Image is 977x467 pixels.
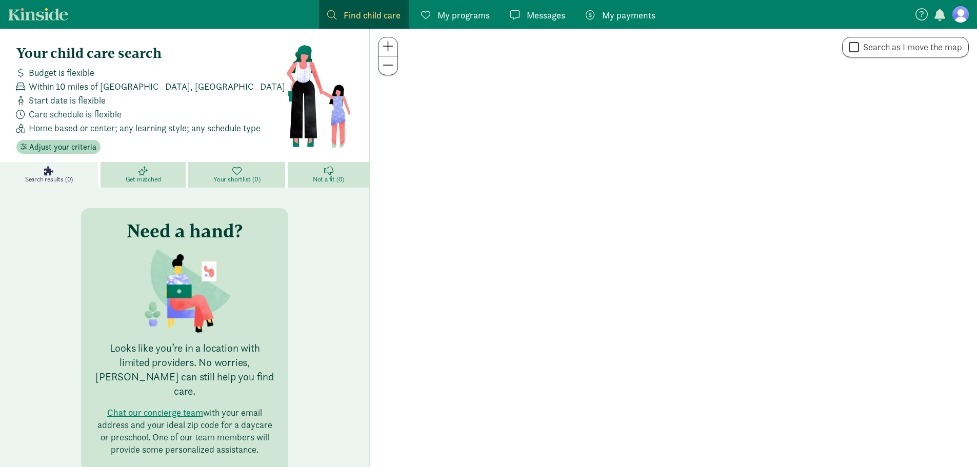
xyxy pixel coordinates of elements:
[93,341,276,398] p: Looks like you’re in a location with limited providers. No worries, [PERSON_NAME] can still help ...
[29,66,94,79] span: Budget is flexible
[127,220,243,241] h3: Need a hand?
[344,8,401,22] span: Find child care
[188,162,288,188] a: Your shortlist (0)
[25,175,73,184] span: Search results (0)
[16,140,101,154] button: Adjust your criteria
[126,175,161,184] span: Get matched
[313,175,344,184] span: Not a fit (0)
[602,8,655,22] span: My payments
[29,93,106,107] span: Start date is flexible
[213,175,260,184] span: Your shortlist (0)
[29,141,96,153] span: Adjust your criteria
[29,121,261,135] span: Home based or center; any learning style; any schedule type
[859,41,962,53] label: Search as I move the map
[29,79,285,93] span: Within 10 miles of [GEOGRAPHIC_DATA], [GEOGRAPHIC_DATA]
[437,8,490,22] span: My programs
[93,407,276,456] p: with your email address and your ideal zip code for a daycare or preschool. One of our team membe...
[8,8,68,21] a: Kinside
[107,407,203,419] button: Chat our concierge team
[29,107,122,121] span: Care schedule is flexible
[16,45,286,62] h4: Your child care search
[101,162,188,188] a: Get matched
[288,162,369,188] a: Not a fit (0)
[527,8,565,22] span: Messages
